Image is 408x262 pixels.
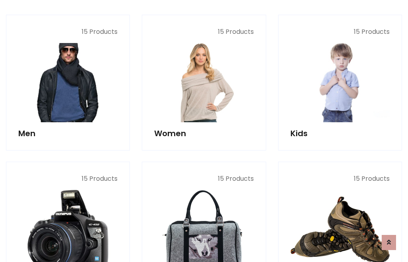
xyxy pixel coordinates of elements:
[154,174,253,184] p: 15 Products
[18,27,118,37] p: 15 Products
[290,27,390,37] p: 15 Products
[290,174,390,184] p: 15 Products
[18,174,118,184] p: 15 Products
[290,129,390,138] h5: Kids
[18,129,118,138] h5: Men
[154,129,253,138] h5: Women
[154,27,253,37] p: 15 Products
